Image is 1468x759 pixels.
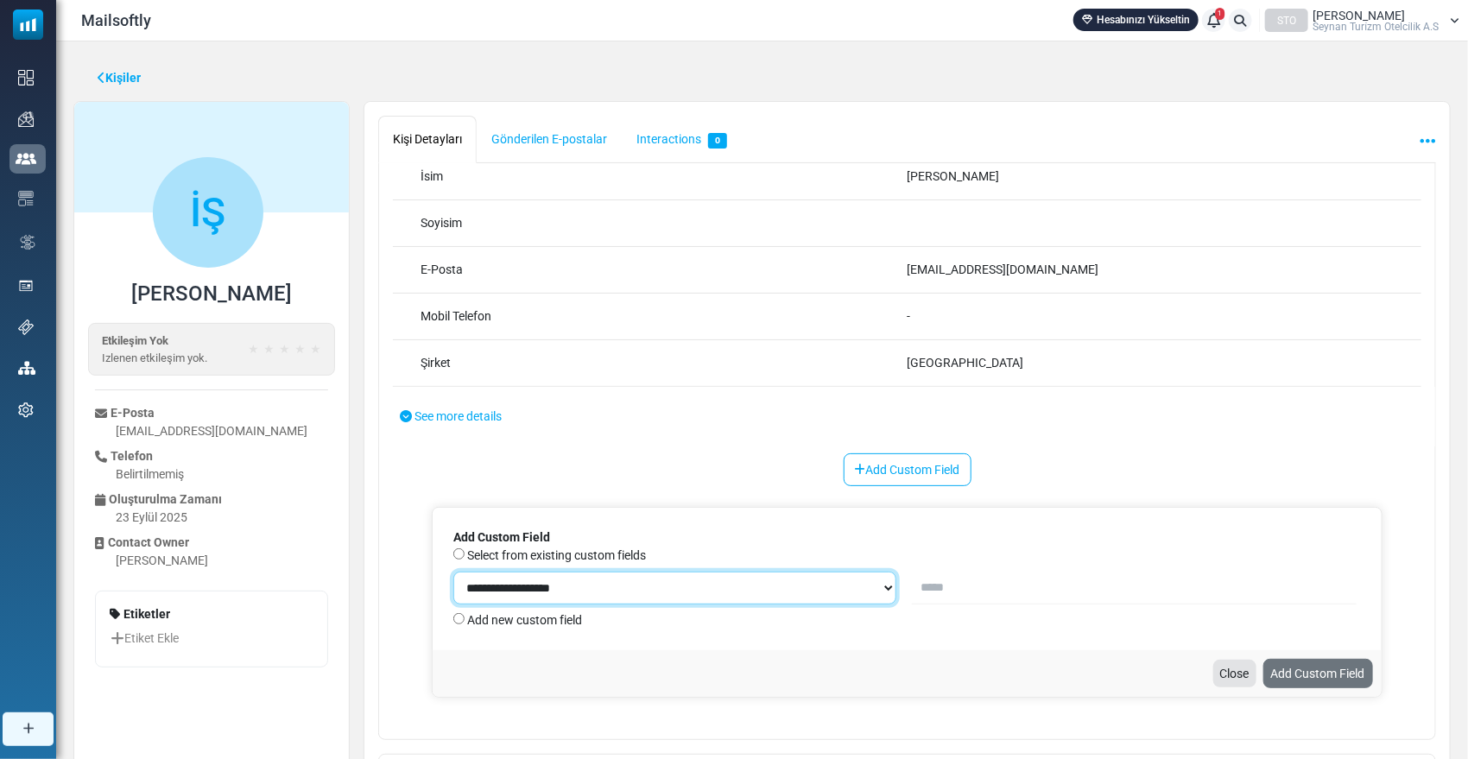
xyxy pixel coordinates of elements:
[18,70,34,85] img: dashboard-icon.svg
[18,278,34,294] img: landing_pages.svg
[467,547,646,565] label: Select from existing custom fields
[131,281,292,307] h4: [PERSON_NAME]
[467,611,582,629] label: Add new custom field
[622,116,742,163] a: Interactions
[108,534,189,552] span: translation missing: tr.translations.contact_owner
[18,111,34,127] img: campaigns-icon.png
[95,404,328,422] div: E-Posta
[116,422,328,440] div: [EMAIL_ADDRESS][DOMAIN_NAME]
[110,623,187,653] a: Etiket Ekle
[294,340,306,358] span: ★
[116,552,328,570] div: [PERSON_NAME]
[310,340,321,358] span: ★
[263,340,275,358] span: ★
[95,447,328,465] div: Telefon
[414,409,502,423] span: See more details
[13,9,43,40] img: mailsoftly_icon_blue_white.svg
[908,168,1395,186] div: [PERSON_NAME]
[18,232,37,252] img: workflow.svg
[908,307,1395,326] div: -
[16,153,36,165] img: contacts-icon-active.svg
[18,191,34,206] img: email-templates-icon.svg
[1265,9,1459,32] a: STO [PERSON_NAME] Seynan Turi̇zm Otelci̇li̇k A.S
[844,453,971,486] a: Add Custom Field
[421,168,908,186] div: İsim
[1202,9,1225,32] a: 1
[1073,9,1199,31] a: Hesabınızı Yükseltin
[95,490,328,509] div: Oluşturulma Zamanı
[153,157,263,268] span: İŞ
[708,133,727,149] span: 0
[98,69,141,87] a: Kişiler
[1263,659,1373,688] a: Add Custom Field
[116,509,328,527] div: 23 Eylül 2025
[477,116,622,163] a: Gönderilen E-postalar
[81,9,151,32] span: Mailsoftly
[102,332,207,350] p: Etkileşim Yok
[18,402,34,418] img: settings-icon.svg
[421,354,908,372] div: Şirket
[378,116,477,163] a: Kişi Detayları
[18,319,34,335] img: support-icon.svg
[102,350,207,367] p: Izlenen etkileşim yok.
[110,605,313,623] p: Etiketler
[1313,9,1405,22] span: [PERSON_NAME]
[421,214,908,232] div: Soyisim
[453,528,1361,547] p: Add Custom Field
[908,354,1395,372] div: [GEOGRAPHIC_DATA]
[1213,660,1256,687] a: Close
[1265,9,1308,32] div: STO
[248,340,259,358] span: ★
[279,340,290,358] span: ★
[1216,8,1225,20] span: 1
[116,465,328,484] div: Belirtilmemiş
[1313,22,1439,32] span: Seynan Turi̇zm Otelci̇li̇k A.S
[421,261,908,279] div: E-Posta
[421,307,908,326] div: Mobil Telefon
[908,261,1395,279] div: [EMAIL_ADDRESS][DOMAIN_NAME]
